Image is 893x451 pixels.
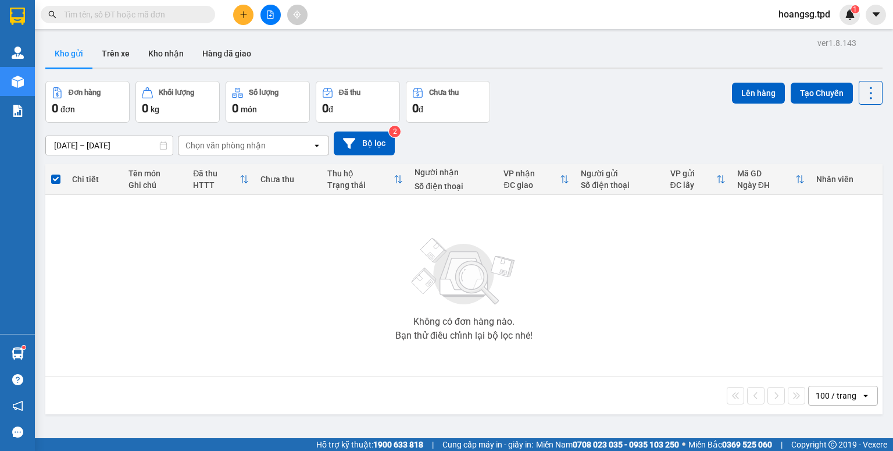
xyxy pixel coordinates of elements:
[828,441,837,449] span: copyright
[45,81,130,123] button: Đơn hàng0đơn
[45,40,92,68] button: Kho gửi
[10,8,25,25] img: logo-vxr
[72,175,117,184] div: Chi tiết
[293,10,301,19] span: aim
[722,440,772,449] strong: 0369 525 060
[12,47,24,59] img: warehouse-icon
[732,83,785,104] button: Lên hàng
[226,81,310,123] button: Số lượng0món
[581,180,658,190] div: Số điện thoại
[12,105,24,117] img: solution-icon
[233,5,253,25] button: plus
[334,132,395,155] button: Bộ lọc
[861,391,870,400] svg: open
[135,81,220,123] button: Khối lượng0kg
[498,164,575,195] th: Toggle SortBy
[159,88,194,97] div: Khối lượng
[429,88,459,97] div: Chưa thu
[442,438,533,451] span: Cung cấp máy in - giấy in:
[503,180,560,190] div: ĐC giao
[328,105,333,114] span: đ
[232,101,238,115] span: 0
[64,8,201,21] input: Tìm tên, số ĐT hoặc mã đơn
[853,5,857,13] span: 1
[193,169,239,178] div: Đã thu
[665,164,731,195] th: Toggle SortBy
[142,101,148,115] span: 0
[322,101,328,115] span: 0
[769,7,840,22] span: hoangsg.tpd
[406,231,522,312] img: svg+xml;base64,PHN2ZyBjbGFzcz0ibGlzdC1wbHVnX19zdmciIHhtbG5zPSJodHRwOi8vd3d3LnczLm9yZy8yMDAwL3N2Zy...
[260,175,316,184] div: Chưa thu
[316,438,423,451] span: Hỗ trợ kỹ thuật:
[415,182,492,191] div: Số điện thoại
[327,169,394,178] div: Thu hộ
[731,164,810,195] th: Toggle SortBy
[46,136,173,155] input: Select a date range.
[688,438,772,451] span: Miền Bắc
[22,346,26,349] sup: 1
[737,180,795,190] div: Ngày ĐH
[866,5,886,25] button: caret-down
[791,83,853,104] button: Tạo Chuyến
[327,180,394,190] div: Trạng thái
[12,76,24,88] img: warehouse-icon
[69,88,101,97] div: Đơn hàng
[845,9,855,20] img: icon-new-feature
[682,442,685,447] span: ⚪️
[413,317,515,326] div: Không có đơn hàng nào.
[187,164,254,195] th: Toggle SortBy
[406,81,490,123] button: Chưa thu0đ
[151,105,159,114] span: kg
[52,101,58,115] span: 0
[670,169,716,178] div: VP gửi
[139,40,193,68] button: Kho nhận
[92,40,139,68] button: Trên xe
[503,169,560,178] div: VP nhận
[412,101,419,115] span: 0
[193,180,239,190] div: HTTT
[249,88,278,97] div: Số lượng
[193,40,260,68] button: Hàng đã giao
[670,180,716,190] div: ĐC lấy
[432,438,434,451] span: |
[573,440,679,449] strong: 0708 023 035 - 0935 103 250
[339,88,360,97] div: Đã thu
[128,169,181,178] div: Tên món
[240,10,248,19] span: plus
[322,164,409,195] th: Toggle SortBy
[871,9,881,20] span: caret-down
[395,331,533,340] div: Bạn thử điều chỉnh lại bộ lọc nhé!
[312,141,322,150] svg: open
[373,440,423,449] strong: 1900 633 818
[581,169,658,178] div: Người gửi
[781,438,783,451] span: |
[12,374,23,385] span: question-circle
[415,168,492,177] div: Người nhận
[185,140,266,151] div: Chọn văn phòng nhận
[260,5,281,25] button: file-add
[12,347,24,360] img: warehouse-icon
[287,5,308,25] button: aim
[737,169,795,178] div: Mã GD
[316,81,400,123] button: Đã thu0đ
[851,5,859,13] sup: 1
[536,438,679,451] span: Miền Nam
[816,175,877,184] div: Nhân viên
[419,105,423,114] span: đ
[48,10,56,19] span: search
[389,126,401,137] sup: 2
[241,105,257,114] span: món
[816,390,856,402] div: 100 / trang
[128,180,181,190] div: Ghi chú
[266,10,274,19] span: file-add
[12,400,23,411] span: notification
[60,105,75,114] span: đơn
[817,37,856,49] div: ver 1.8.143
[12,427,23,438] span: message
